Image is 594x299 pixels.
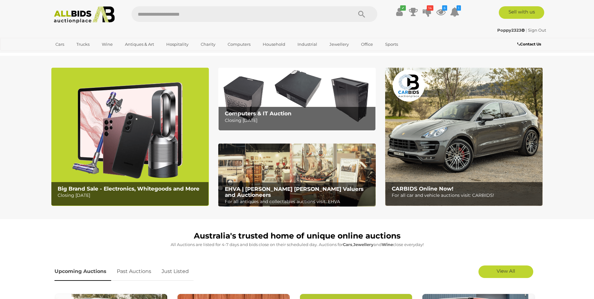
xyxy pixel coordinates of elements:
[54,241,540,248] p: All Auctions are listed for 4-7 days and bids close on their scheduled day. Auctions for , and cl...
[218,144,376,207] a: EHVA | Evans Hastings Valuers and Auctioneers EHVA | [PERSON_NAME] [PERSON_NAME] Valuers and Auct...
[385,68,543,206] img: CARBIDS Online Now!
[395,6,404,18] a: ✔
[526,28,527,33] span: |
[528,28,546,33] a: Sign Out
[497,268,515,274] span: View All
[450,6,459,18] a: 1
[224,39,255,50] a: Computers
[353,242,374,247] strong: Jewellery
[112,262,156,281] a: Past Auctions
[392,191,539,199] p: For all car and vehicle auctions visit: CARBIDS!
[385,68,543,206] a: CARBIDS Online Now! CARBIDS Online Now! For all car and vehicle auctions visit: CARBIDS!
[51,50,104,60] a: [GEOGRAPHIC_DATA]
[197,39,220,50] a: Charity
[218,68,376,131] img: Computers & IT Auction
[325,39,353,50] a: Jewellery
[157,262,194,281] a: Just Listed
[121,39,158,50] a: Antiques & Art
[51,39,68,50] a: Cars
[225,186,364,198] b: EHVA | [PERSON_NAME] [PERSON_NAME] Valuers and Auctioneers
[499,6,544,19] a: Sell with us
[54,262,111,281] a: Upcoming Auctions
[392,186,453,192] b: CARBIDS Online Now!
[293,39,321,50] a: Industrial
[457,5,461,11] i: 1
[517,42,541,46] b: Contact Us
[54,232,540,240] h1: Australia's trusted home of unique online auctions
[50,6,118,24] img: Allbids.com.au
[478,265,533,278] a: View All
[382,242,393,247] strong: Wine
[218,68,376,131] a: Computers & IT Auction Computers & IT Auction Closing [DATE]
[225,198,372,206] p: For all antiques and collectables auctions visit: EHVA
[436,6,446,18] a: 6
[225,110,292,117] b: Computers & IT Auction
[517,41,543,48] a: Contact Us
[442,5,447,11] i: 6
[98,39,117,50] a: Wine
[346,6,377,22] button: Search
[497,28,526,33] a: Poppy2323
[51,68,209,206] img: Big Brand Sale - Electronics, Whitegoods and More
[497,28,525,33] strong: Poppy2323
[218,144,376,207] img: EHVA | Evans Hastings Valuers and Auctioneers
[357,39,377,50] a: Office
[381,39,402,50] a: Sports
[422,6,432,18] a: 14
[58,191,205,199] p: Closing [DATE]
[72,39,94,50] a: Trucks
[225,117,372,124] p: Closing [DATE]
[51,68,209,206] a: Big Brand Sale - Electronics, Whitegoods and More Big Brand Sale - Electronics, Whitegoods and Mo...
[259,39,289,50] a: Household
[400,5,406,11] i: ✔
[427,5,433,11] i: 14
[162,39,193,50] a: Hospitality
[343,242,352,247] strong: Cars
[58,186,199,192] b: Big Brand Sale - Electronics, Whitegoods and More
